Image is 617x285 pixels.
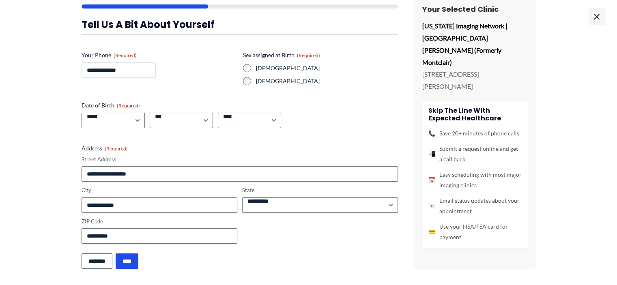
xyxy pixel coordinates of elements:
label: [DEMOGRAPHIC_DATA] [256,64,398,72]
span: × [589,8,605,24]
label: ZIP Code [82,218,237,225]
li: Submit a request online and get a call back [428,144,522,165]
h3: Your Selected Clinic [422,4,528,14]
span: 📲 [428,149,435,159]
legend: Date of Birth [82,101,140,109]
legend: Address [82,144,128,152]
span: 📅 [428,175,435,185]
legend: Sex assigned at Birth [243,51,320,59]
li: Save 20+ minutes of phone calls [428,128,522,139]
li: Use your HSA/FSA card for payment [428,221,522,242]
label: City [82,186,237,194]
label: Your Phone [82,51,236,59]
p: [STREET_ADDRESS][PERSON_NAME] [422,69,528,92]
label: Street Address [82,156,398,163]
p: [US_STATE] Imaging Network | [GEOGRAPHIC_DATA][PERSON_NAME] (Formerly Montclair) [422,20,528,69]
li: Easy scheduling with most major imaging clinics [428,169,522,191]
label: State [242,186,398,194]
span: (Required) [105,146,128,152]
h4: Skip the line with Expected Healthcare [428,107,522,122]
span: 💳 [428,227,435,237]
span: 📞 [428,128,435,139]
span: (Required) [297,52,320,58]
label: [DEMOGRAPHIC_DATA] [256,77,398,85]
span: (Required) [117,103,140,109]
li: Email status updates about your appointment [428,195,522,216]
span: (Required) [114,52,137,58]
span: 📧 [428,201,435,211]
h3: Tell us a bit about yourself [82,18,398,31]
